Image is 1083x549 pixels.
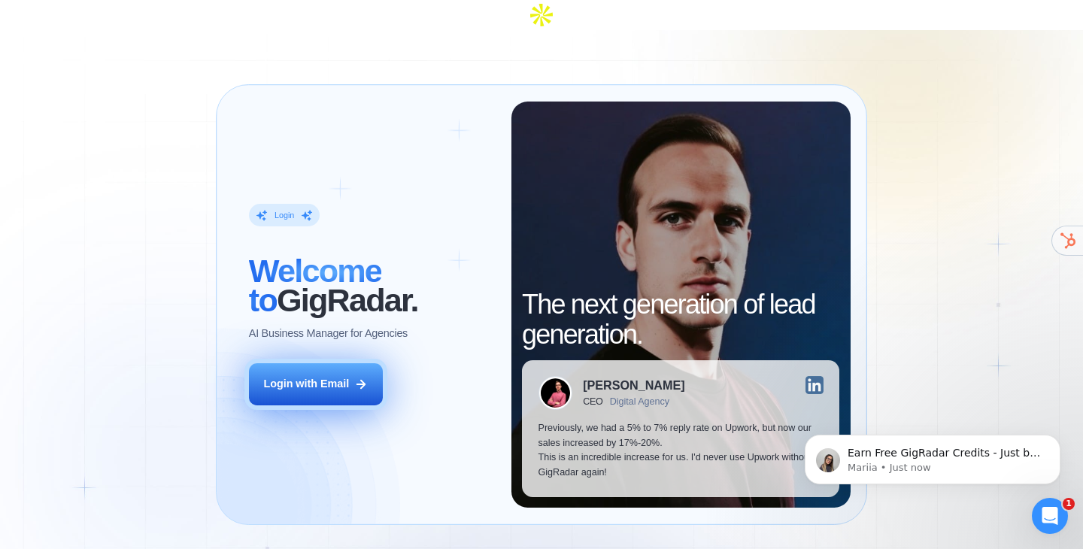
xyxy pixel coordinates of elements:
p: AI Business Manager for Agencies [249,326,408,341]
p: Previously, we had a 5% to 7% reply rate on Upwork, but now our sales increased by 17%-20%. This ... [538,421,824,481]
div: CEO [583,396,603,407]
div: Login with Email [263,377,349,392]
span: Welcome to [249,253,381,319]
div: Digital Agency [610,396,669,407]
h2: The next generation of lead generation. [522,290,839,349]
div: [PERSON_NAME] [583,379,684,391]
span: 1 [1063,498,1075,510]
iframe: Intercom live chat [1032,498,1068,534]
h2: ‍ GigRadar. [249,256,495,316]
div: Login [275,210,294,220]
button: Login with Email [249,363,383,405]
iframe: Intercom notifications message [782,403,1083,508]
